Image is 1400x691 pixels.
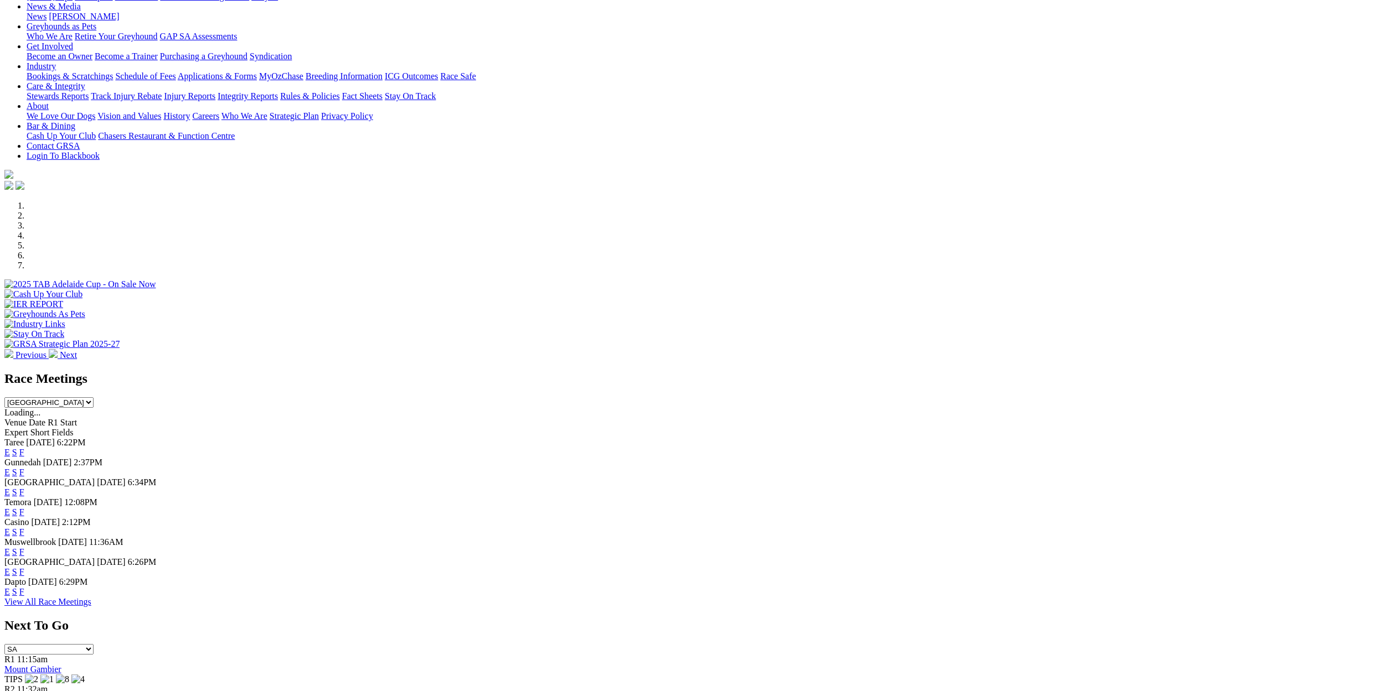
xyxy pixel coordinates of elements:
[16,350,47,360] span: Previous
[27,12,47,21] a: News
[91,91,162,101] a: Track Injury Rebate
[27,111,1396,121] div: About
[26,438,55,447] span: [DATE]
[4,547,10,557] a: E
[4,467,10,477] a: E
[27,71,1396,81] div: Industry
[27,2,81,11] a: News & Media
[4,339,120,349] img: GRSA Strategic Plan 2025-27
[12,487,17,497] a: S
[4,477,95,487] span: [GEOGRAPHIC_DATA]
[4,517,29,527] span: Casino
[75,32,158,41] a: Retire Your Greyhound
[27,22,96,31] a: Greyhounds as Pets
[74,458,102,467] span: 2:37PM
[4,350,49,360] a: Previous
[19,567,24,576] a: F
[280,91,340,101] a: Rules & Policies
[4,181,13,190] img: facebook.svg
[43,458,72,467] span: [DATE]
[25,674,38,684] img: 2
[62,517,91,527] span: 2:12PM
[12,527,17,537] a: S
[19,487,24,497] a: F
[259,71,303,81] a: MyOzChase
[128,557,157,567] span: 6:26PM
[49,12,119,21] a: [PERSON_NAME]
[4,418,27,427] span: Venue
[27,12,1396,22] div: News & Media
[306,71,383,81] a: Breeding Information
[28,577,57,586] span: [DATE]
[95,51,158,61] a: Become a Trainer
[19,527,24,537] a: F
[4,507,10,517] a: E
[27,71,113,81] a: Bookings & Scratchings
[71,674,85,684] img: 4
[58,537,87,547] span: [DATE]
[27,131,96,141] a: Cash Up Your Club
[4,497,32,507] span: Temora
[27,61,56,71] a: Industry
[4,438,24,447] span: Taree
[178,71,257,81] a: Applications & Forms
[4,487,10,497] a: E
[342,91,383,101] a: Fact Sheets
[49,349,58,358] img: chevron-right-pager-white.svg
[4,567,10,576] a: E
[160,32,237,41] a: GAP SA Assessments
[27,51,1396,61] div: Get Involved
[4,319,65,329] img: Industry Links
[4,170,13,179] img: logo-grsa-white.png
[97,111,161,121] a: Vision and Values
[4,618,1396,633] h2: Next To Go
[97,557,126,567] span: [DATE]
[64,497,97,507] span: 12:08PM
[4,527,10,537] a: E
[4,674,23,684] span: TIPS
[16,181,24,190] img: twitter.svg
[17,654,48,664] span: 11:15am
[128,477,157,487] span: 6:34PM
[51,428,73,437] span: Fields
[27,131,1396,141] div: Bar & Dining
[4,371,1396,386] h2: Race Meetings
[164,91,215,101] a: Injury Reports
[115,71,175,81] a: Schedule of Fees
[160,51,247,61] a: Purchasing a Greyhound
[440,71,476,81] a: Race Safe
[19,507,24,517] a: F
[270,111,319,121] a: Strategic Plan
[4,557,95,567] span: [GEOGRAPHIC_DATA]
[192,111,219,121] a: Careers
[12,587,17,596] a: S
[19,467,24,477] a: F
[4,299,63,309] img: IER REPORT
[12,507,17,517] a: S
[4,309,85,319] img: Greyhounds As Pets
[4,408,40,417] span: Loading...
[12,467,17,477] a: S
[40,674,54,684] img: 1
[321,111,373,121] a: Privacy Policy
[4,428,28,437] span: Expert
[27,141,80,150] a: Contact GRSA
[4,587,10,596] a: E
[27,101,49,111] a: About
[57,438,86,447] span: 6:22PM
[56,674,69,684] img: 8
[12,547,17,557] a: S
[27,91,89,101] a: Stewards Reports
[34,497,63,507] span: [DATE]
[19,547,24,557] a: F
[12,448,17,457] a: S
[12,567,17,576] a: S
[29,418,45,427] span: Date
[97,477,126,487] span: [DATE]
[250,51,292,61] a: Syndication
[221,111,267,121] a: Who We Are
[59,577,88,586] span: 6:29PM
[27,41,73,51] a: Get Involved
[27,51,92,61] a: Become an Owner
[27,121,75,131] a: Bar & Dining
